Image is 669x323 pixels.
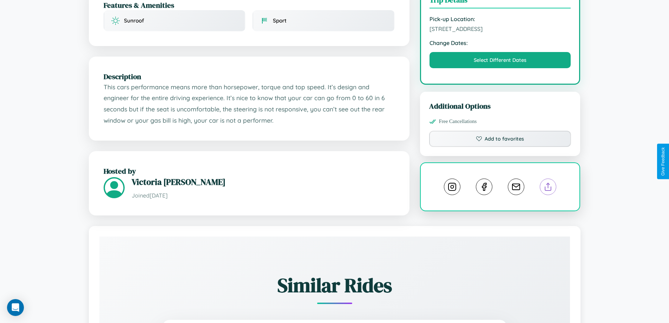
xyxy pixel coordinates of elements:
[273,17,287,24] span: Sport
[429,52,571,68] button: Select Different Dates
[104,71,395,82] h2: Description
[104,82,395,126] p: This cars performance means more than horsepower, torque and top speed. It’s design and engineer ...
[429,15,571,22] strong: Pick-up Location:
[124,17,144,24] span: Sunroof
[429,25,571,32] span: [STREET_ADDRESS]
[132,176,395,188] h3: Victoria [PERSON_NAME]
[104,166,395,176] h2: Hosted by
[7,299,24,316] div: Open Intercom Messenger
[429,101,571,111] h3: Additional Options
[429,131,571,147] button: Add to favorites
[439,118,477,124] span: Free Cancellations
[124,272,545,299] h2: Similar Rides
[132,190,395,201] p: Joined [DATE]
[429,39,571,46] strong: Change Dates:
[661,147,665,176] div: Give Feedback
